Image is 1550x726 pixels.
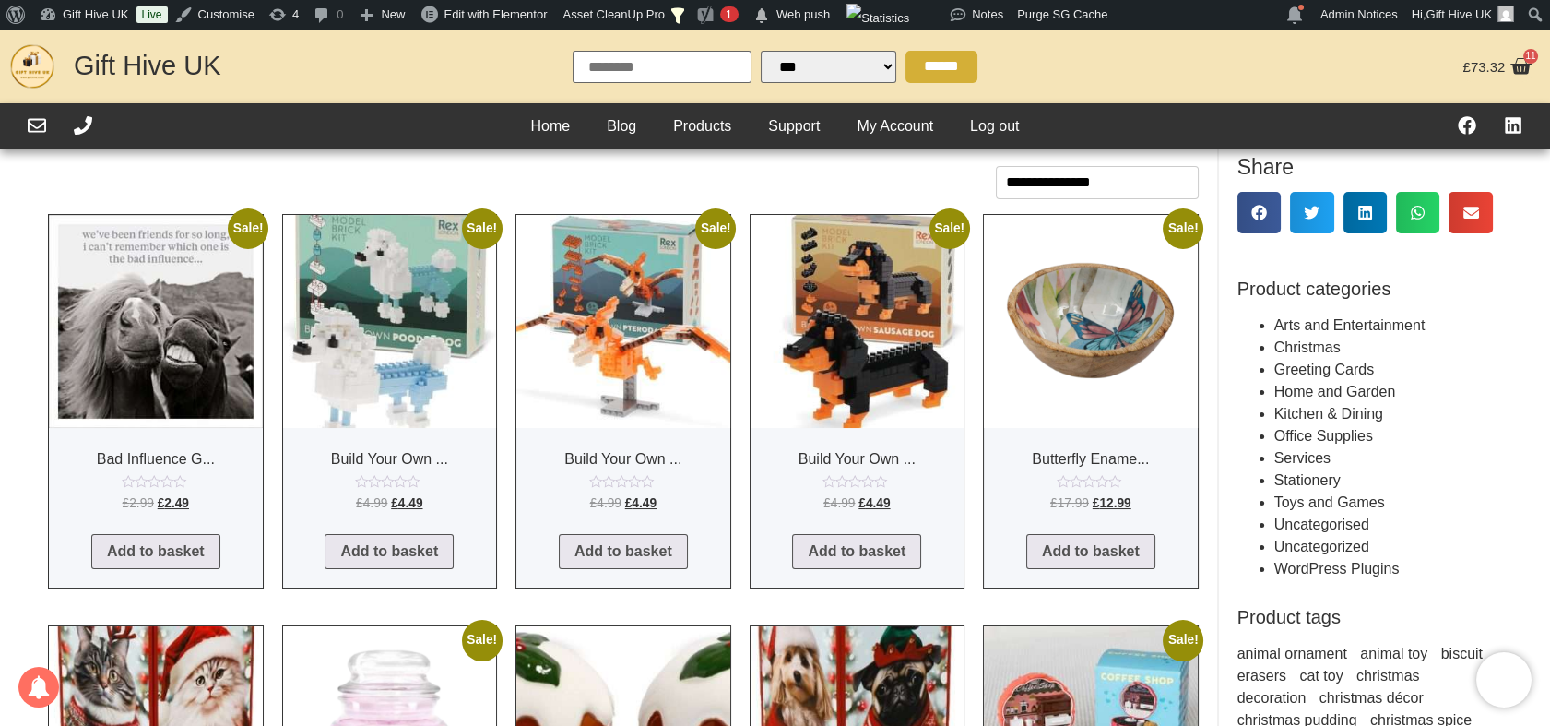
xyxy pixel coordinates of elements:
a: Find Us On LinkedIn [1504,116,1522,135]
a: Christmas [1274,339,1341,355]
div: Rated 0 out of 5 [822,475,891,488]
a: Arts and Entertainment [1274,317,1426,333]
span: £ [356,496,363,510]
div: Share on facebook [1237,192,1281,233]
nav: Header Menu [512,113,1037,140]
bdi: 4.99 [356,496,387,510]
h2: Butterfly Ename... [984,443,1198,475]
a: Log out [952,113,1037,140]
span: Sale! [695,208,736,249]
h2: Build Your Own ... [751,443,964,475]
bdi: 12.99 [1093,496,1131,510]
h2: Bad Influence G... [49,443,263,475]
a: Add to basket: “Build Your Own Pterodactyl Dinosaur Model Brick Kit” [559,534,688,569]
a: Gift Hive UK [74,51,221,80]
span: £ [1050,496,1058,510]
img: Build Your Own Poodle Model Brick Kit [283,215,497,429]
span: £ [625,496,633,510]
div: Share on whatsapp [1396,192,1439,233]
img: Build Your Own Pterodactyl Dinosaur Model Brick Kit [516,215,730,429]
a: Sale! Build Your Own ...Rated 0 out of 5 [751,215,964,520]
div: Rated 0 out of 5 [589,475,657,488]
bdi: 4.99 [823,496,855,510]
span: £ [590,496,598,510]
h5: Product tags [1237,606,1493,628]
bdi: 4.99 [590,496,621,510]
span: £ [391,496,398,510]
a: Kitchen & Dining [1274,406,1383,422]
a: Stationery [1274,472,1341,488]
a: cat toy (1 product) [1299,668,1343,684]
a: animal ornament (1 product) [1237,646,1347,661]
div: Share on twitter [1290,192,1333,233]
span: Edit with Elementor [444,7,547,21]
a: Add to basket: “Build Your Own Poodle Model Brick Kit” [325,534,454,569]
iframe: Brevo live chat [1476,652,1532,708]
a: Sale! Bad Influence G...Rated 0 out of 5 [49,215,263,520]
a: Services [1274,450,1331,466]
span: £ [123,496,130,510]
div: Rated 0 out of 5 [1057,475,1125,488]
a: christmas décor (1 product) [1319,690,1424,706]
a: Home [512,113,588,140]
span: Sale! [1163,208,1203,249]
a: Office Supplies [1274,428,1373,444]
a: Toys and Games [1274,494,1385,510]
a: Blog [588,113,655,140]
span: £ [1462,59,1470,75]
div: Share on email [1449,192,1492,233]
span: Sale! [1163,620,1203,661]
span: 11 [1523,49,1538,64]
span: £ [1093,496,1100,510]
span: £ [858,496,866,510]
span:  [752,3,771,29]
a: WordPress Plugins [1274,561,1400,577]
bdi: 2.99 [123,496,154,510]
a: animal toy (1 product) [1360,646,1427,661]
a: Sale! Build Your Own ...Rated 0 out of 5 [516,215,730,520]
bdi: 2.49 [158,496,189,510]
span: 1 [726,7,732,21]
bdi: 4.49 [858,496,890,510]
span: £ [823,496,831,510]
a: Live [136,6,168,23]
div: Share on linkedin [1343,192,1387,233]
a: Visit our Facebook Page [1458,116,1476,135]
span: £ [158,496,165,510]
select: Shop order [996,166,1199,199]
h2: Build Your Own ... [283,443,497,475]
bdi: 17.99 [1050,496,1089,510]
a: Sale! Build Your Own ...Rated 0 out of 5 [283,215,497,520]
span: Gift Hive UK [1426,7,1492,21]
a: Add to basket: “Butterfly Enamel Bowl” [1026,534,1155,569]
a: Uncategorized [1274,539,1369,554]
bdi: 4.49 [391,496,422,510]
img: Butterfly Enamel Bowl [984,215,1198,429]
a: Uncategorised [1274,517,1369,532]
a: Email Us [28,116,46,135]
a: biscuit erasers (1 product) [1237,646,1483,684]
span: Sale! [462,620,503,661]
img: Views over 48 hours. Click for more Jetpack Stats. [846,4,909,33]
h5: Product categories [1237,278,1493,300]
h2: Build Your Own ... [516,443,730,475]
a: Sale! Butterfly Ename...Rated 0 out of 5 [984,215,1198,520]
span: Sale! [228,208,268,249]
img: Build Your Own Sausage Dog Model Brick Kit [751,215,964,429]
span: Sale! [462,208,503,249]
a: Call Us [74,116,92,135]
img: Bad Influence Greeting Card [49,215,263,429]
h5: Share [1237,157,1493,178]
a: Home and Garden [1274,384,1396,399]
div: Rated 0 out of 5 [122,475,190,488]
a: £73.32 11 [1458,51,1535,82]
img: GHUK-Site-Icon-2024-2 [9,43,55,89]
div: Rated 0 out of 5 [355,475,423,488]
a: Products [655,113,750,140]
bdi: 73.32 [1462,59,1505,75]
a: Add to basket: “Build Your Own Sausage Dog Model Brick Kit” [792,534,921,569]
a: My Account [838,113,952,140]
a: Add to basket: “Bad Influence Greeting Card” [91,534,220,569]
bdi: 4.49 [625,496,657,510]
div: Call Us [74,116,92,137]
